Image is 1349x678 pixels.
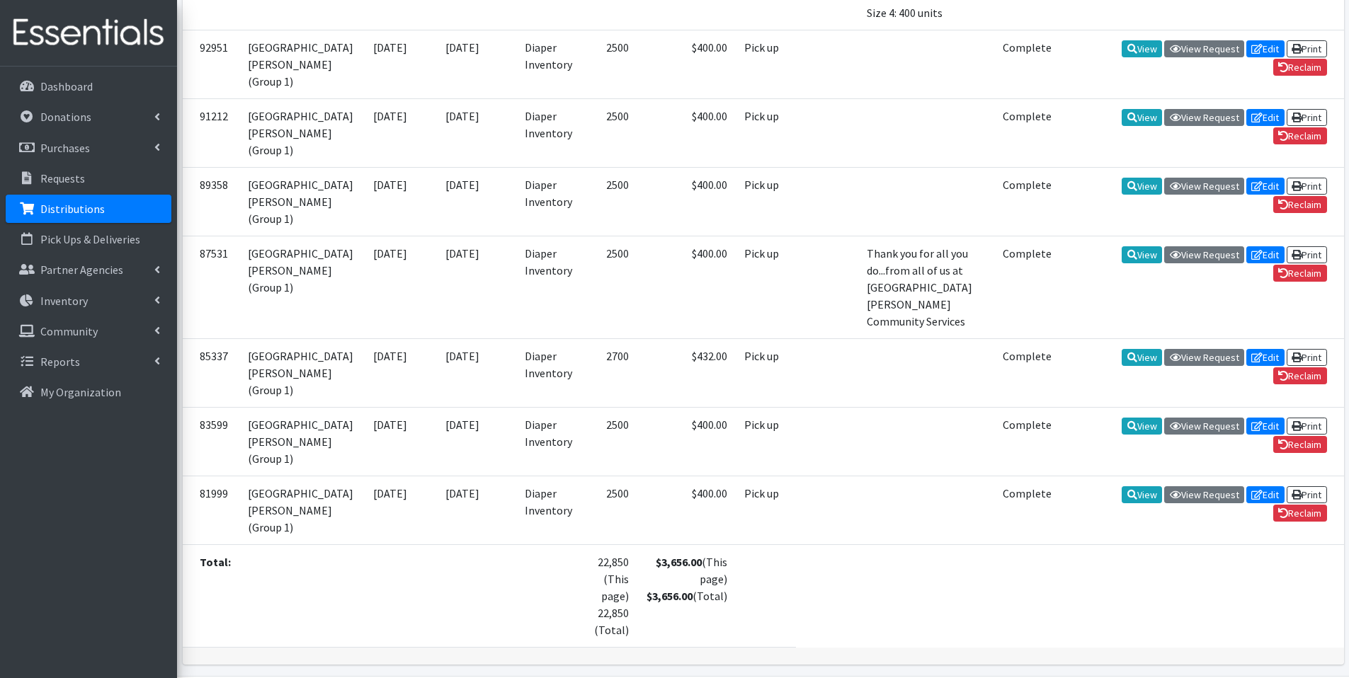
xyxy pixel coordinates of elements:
[6,287,171,315] a: Inventory
[994,236,1060,338] td: Complete
[656,555,702,569] strong: $3,656.00
[1122,40,1162,57] a: View
[585,30,638,98] td: 2500
[585,544,638,647] td: 22,850 (This page) 22,850 (Total)
[6,255,171,284] a: Partner Agencies
[637,476,736,544] td: $400.00
[736,236,796,338] td: Pick up
[994,338,1060,407] td: Complete
[437,30,517,98] td: [DATE]
[637,98,736,167] td: $400.00
[183,30,239,98] td: 92951
[1273,367,1327,384] a: Reclaim
[239,338,365,407] td: [GEOGRAPHIC_DATA][PERSON_NAME] (Group 1)
[516,407,584,476] td: Diaper Inventory
[516,236,584,338] td: Diaper Inventory
[239,476,365,544] td: [GEOGRAPHIC_DATA][PERSON_NAME] (Group 1)
[183,407,239,476] td: 83599
[239,98,365,167] td: [GEOGRAPHIC_DATA][PERSON_NAME] (Group 1)
[736,338,796,407] td: Pick up
[1246,178,1285,195] a: Edit
[183,98,239,167] td: 91212
[516,476,584,544] td: Diaper Inventory
[200,555,231,569] strong: Total:
[40,79,93,93] p: Dashboard
[1122,486,1162,503] a: View
[1164,40,1244,57] a: View Request
[40,141,90,155] p: Purchases
[6,103,171,131] a: Donations
[858,236,995,338] td: Thank you for all you do...from all of us at [GEOGRAPHIC_DATA][PERSON_NAME] Community Services
[183,338,239,407] td: 85337
[637,30,736,98] td: $400.00
[40,202,105,216] p: Distributions
[40,232,140,246] p: Pick Ups & Deliveries
[6,378,171,406] a: My Organization
[637,167,736,236] td: $400.00
[365,98,436,167] td: [DATE]
[365,236,436,338] td: [DATE]
[1164,246,1244,263] a: View Request
[40,385,121,399] p: My Organization
[1273,127,1327,144] a: Reclaim
[1122,349,1162,366] a: View
[1164,109,1244,126] a: View Request
[40,263,123,277] p: Partner Agencies
[437,338,517,407] td: [DATE]
[40,171,85,185] p: Requests
[585,407,638,476] td: 2500
[1246,109,1285,126] a: Edit
[1122,246,1162,263] a: View
[516,98,584,167] td: Diaper Inventory
[1287,486,1327,503] a: Print
[437,407,517,476] td: [DATE]
[585,338,638,407] td: 2700
[994,167,1060,236] td: Complete
[183,236,239,338] td: 87531
[6,9,171,57] img: HumanEssentials
[1246,486,1285,503] a: Edit
[6,317,171,345] a: Community
[1273,59,1327,76] a: Reclaim
[516,30,584,98] td: Diaper Inventory
[1246,246,1285,263] a: Edit
[736,407,796,476] td: Pick up
[6,72,171,100] a: Dashboard
[40,355,80,369] p: Reports
[365,167,436,236] td: [DATE]
[1287,109,1327,126] a: Print
[6,347,171,376] a: Reports
[637,407,736,476] td: $400.00
[239,167,365,236] td: [GEOGRAPHIC_DATA][PERSON_NAME] (Group 1)
[1273,265,1327,282] a: Reclaim
[637,544,736,647] td: (This page) (Total)
[516,167,584,236] td: Diaper Inventory
[365,30,436,98] td: [DATE]
[239,30,365,98] td: [GEOGRAPHIC_DATA][PERSON_NAME] (Group 1)
[994,98,1060,167] td: Complete
[365,338,436,407] td: [DATE]
[6,164,171,193] a: Requests
[239,407,365,476] td: [GEOGRAPHIC_DATA][PERSON_NAME] (Group 1)
[1164,486,1244,503] a: View Request
[239,236,365,338] td: [GEOGRAPHIC_DATA][PERSON_NAME] (Group 1)
[1287,178,1327,195] a: Print
[40,110,91,124] p: Donations
[994,407,1060,476] td: Complete
[994,30,1060,98] td: Complete
[6,195,171,223] a: Distributions
[585,98,638,167] td: 2500
[40,294,88,308] p: Inventory
[1246,418,1285,435] a: Edit
[585,167,638,236] td: 2500
[1122,178,1162,195] a: View
[6,134,171,162] a: Purchases
[1122,109,1162,126] a: View
[437,476,517,544] td: [DATE]
[736,98,796,167] td: Pick up
[437,98,517,167] td: [DATE]
[365,476,436,544] td: [DATE]
[1287,349,1327,366] a: Print
[183,167,239,236] td: 89358
[1287,40,1327,57] a: Print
